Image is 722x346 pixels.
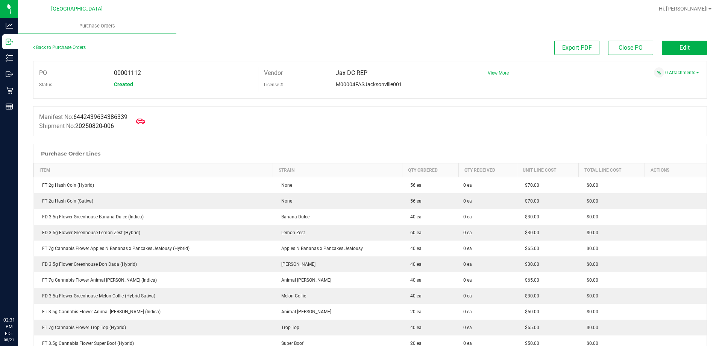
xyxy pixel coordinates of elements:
[3,317,15,337] p: 02:31 PM EDT
[407,230,422,235] span: 60 ea
[6,22,13,29] inline-svg: Analytics
[583,183,598,188] span: $0.00
[521,214,539,219] span: $30.00
[463,308,472,315] span: 0 ea
[38,324,268,331] div: FT 7g Cannabis Flower Trop Top (Hybrid)
[459,163,517,177] th: Qty Received
[583,214,598,219] span: $0.00
[41,151,100,157] h1: Purchase Order Lines
[114,81,133,87] span: Created
[273,163,402,177] th: Strain
[278,293,306,299] span: Melon Collie
[463,182,472,189] span: 0 ea
[278,325,299,330] span: Trop Top
[336,69,367,76] span: Jax DC REP
[407,262,422,267] span: 40 ea
[278,230,305,235] span: Lemon Zest
[69,23,125,29] span: Purchase Orders
[583,246,598,251] span: $0.00
[517,163,578,177] th: Unit Line Cost
[583,341,598,346] span: $0.00
[521,262,539,267] span: $30.00
[38,213,268,220] div: FD 3.5g Flower Greenhouse Banana Dulce (Indica)
[583,325,598,330] span: $0.00
[3,337,15,343] p: 08/21
[521,230,539,235] span: $30.00
[336,81,402,87] span: M00004FASJacksonville001
[39,113,127,122] label: Manifest No:
[407,293,422,299] span: 40 ea
[18,18,176,34] a: Purchase Orders
[278,198,292,204] span: None
[38,261,268,268] div: FD 3.5g Flower Greenhouse Don Dada (Hybrid)
[39,122,114,131] label: Shipment No:
[521,341,539,346] span: $50.00
[402,163,458,177] th: Qty Ordered
[278,246,363,251] span: Apples N Bananas x Pancakes Jealousy
[407,198,422,204] span: 56 ea
[562,44,592,51] span: Export PDF
[463,245,472,252] span: 0 ea
[407,325,422,330] span: 40 ea
[463,213,472,220] span: 0 ea
[278,183,292,188] span: None
[114,69,141,76] span: 00001112
[6,87,13,94] inline-svg: Retail
[407,183,422,188] span: 56 ea
[6,103,13,110] inline-svg: Reports
[38,277,268,284] div: FT 7g Cannabis Flower Animal [PERSON_NAME] (Indica)
[278,214,309,219] span: Banana Dulce
[554,41,599,55] button: Export PDF
[521,246,539,251] span: $65.00
[521,198,539,204] span: $70.00
[75,122,114,130] span: 20250820-006
[6,70,13,78] inline-svg: Outbound
[407,341,422,346] span: 20 ea
[463,198,472,204] span: 0 ea
[521,309,539,314] span: $50.00
[488,70,509,76] span: View More
[463,277,472,284] span: 0 ea
[264,67,283,79] label: Vendor
[583,198,598,204] span: $0.00
[8,286,30,308] iframe: Resource center
[38,182,268,189] div: FT 2g Hash Coin (Hybrid)
[38,198,268,204] div: FT 2g Hash Coin (Sativa)
[654,67,664,78] span: Attach a document
[521,183,539,188] span: $70.00
[264,79,283,90] label: License #
[38,229,268,236] div: FD 3.5g Flower Greenhouse Lemon Zest (Hybrid)
[278,341,303,346] span: Super Boof
[38,308,268,315] div: FT 3.5g Cannabis Flower Animal [PERSON_NAME] (Indica)
[578,163,645,177] th: Total Line Cost
[608,41,653,55] button: Close PO
[407,309,422,314] span: 20 ea
[38,245,268,252] div: FT 7g Cannabis Flower Apples N Bananas x Pancakes Jealousy (Hybrid)
[38,293,268,299] div: FD 3.5g Flower Greenhouse Melon Collie (Hybrid-Sativa)
[583,293,598,299] span: $0.00
[39,79,52,90] label: Status
[39,67,47,79] label: PO
[407,277,422,283] span: 40 ea
[583,277,598,283] span: $0.00
[659,6,708,12] span: Hi, [PERSON_NAME]!
[407,214,422,219] span: 40 ea
[583,262,598,267] span: $0.00
[521,277,539,283] span: $65.00
[619,44,643,51] span: Close PO
[463,261,472,268] span: 0 ea
[278,309,331,314] span: Animal [PERSON_NAME]
[665,70,699,75] a: 0 Attachments
[133,114,148,129] span: Mark as Arrived
[51,6,103,12] span: [GEOGRAPHIC_DATA]
[463,324,472,331] span: 0 ea
[583,309,598,314] span: $0.00
[33,45,86,50] a: Back to Purchase Orders
[6,54,13,62] inline-svg: Inventory
[278,262,315,267] span: [PERSON_NAME]
[73,113,127,120] span: 6442439634386339
[463,229,472,236] span: 0 ea
[278,277,331,283] span: Animal [PERSON_NAME]
[463,293,472,299] span: 0 ea
[6,38,13,46] inline-svg: Inbound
